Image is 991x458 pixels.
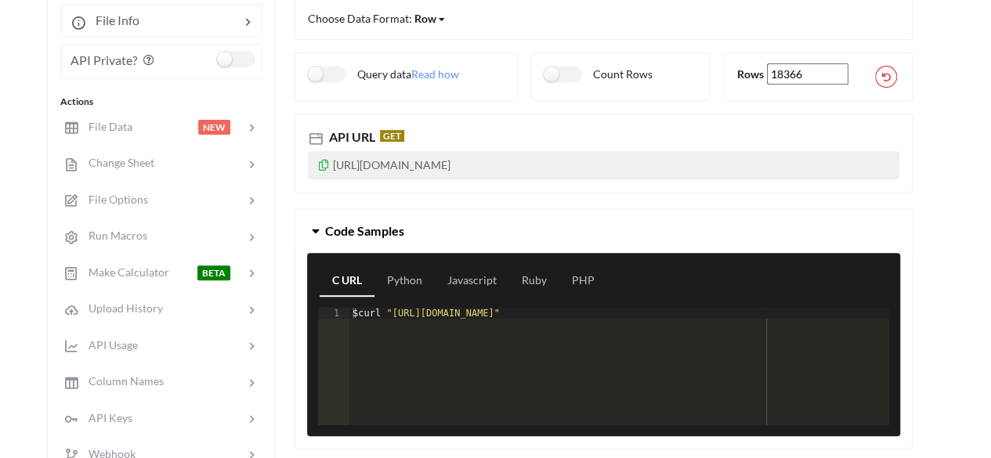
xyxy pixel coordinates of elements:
span: Code Samples [325,223,403,238]
span: File Info [86,13,139,27]
span: File Options [79,193,148,206]
div: Row [414,10,436,27]
p: [URL][DOMAIN_NAME] [308,151,899,179]
a: PHP [559,265,607,297]
label: Count Rows [544,66,653,82]
a: Ruby [509,265,559,297]
button: Code Samples [295,209,912,253]
span: File Data [79,120,132,133]
span: API Keys [79,411,132,424]
div: 1 [318,308,349,319]
a: Python [374,265,435,297]
a: C URL [320,265,374,297]
span: Read how [411,67,459,81]
span: Run Macros [79,229,147,242]
span: API Usage [79,338,138,352]
span: Choose Data Format: [308,12,447,25]
div: Actions [60,95,262,109]
span: NEW [198,120,230,135]
span: BETA [197,265,230,280]
span: API Private? [71,52,137,67]
span: Change Sheet [79,156,154,169]
a: Javascript [435,265,509,297]
span: Column Names [79,374,164,388]
span: Make Calculator [79,265,169,279]
span: GET [380,130,404,142]
label: Query data [308,66,411,82]
b: Rows [736,67,763,81]
span: API URL [326,129,375,144]
span: Upload History [79,301,163,315]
